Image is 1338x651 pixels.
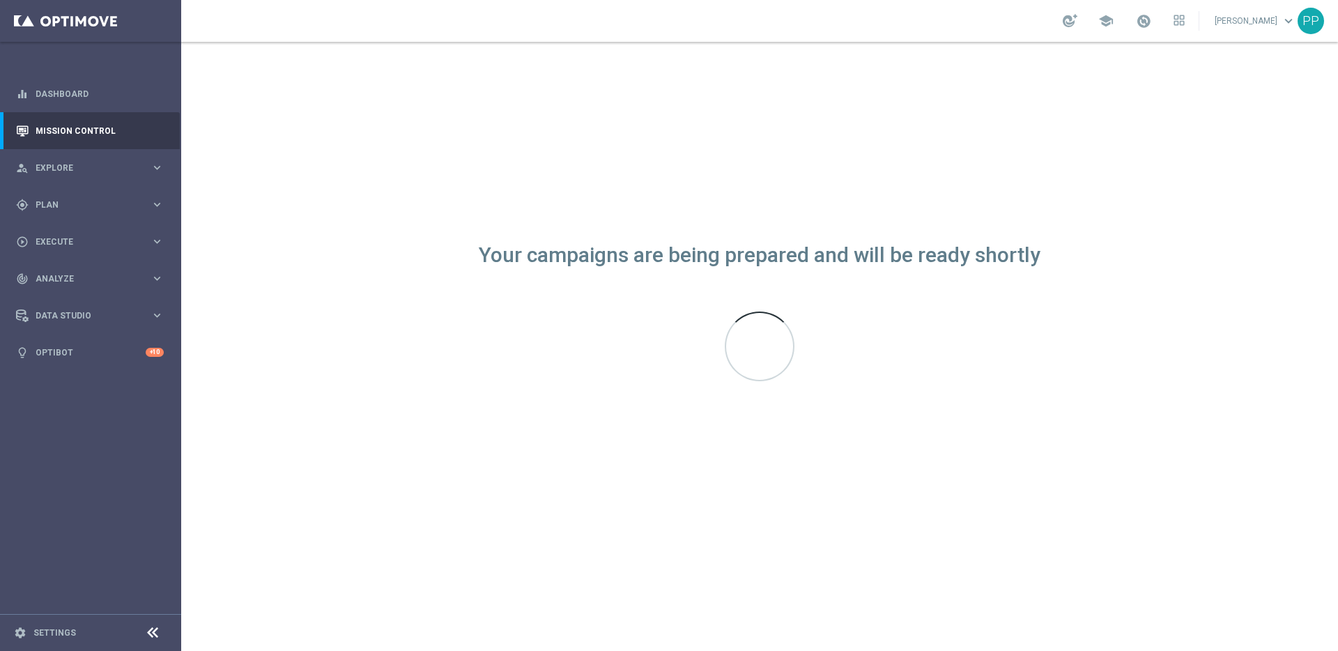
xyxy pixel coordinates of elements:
span: keyboard_arrow_down [1281,13,1296,29]
span: Analyze [36,275,151,283]
div: +10 [146,348,164,357]
button: Mission Control [15,125,164,137]
div: Plan [16,199,151,211]
button: gps_fixed Plan keyboard_arrow_right [15,199,164,210]
a: [PERSON_NAME]keyboard_arrow_down [1213,10,1298,31]
i: lightbulb [16,346,29,359]
div: Your campaigns are being prepared and will be ready shortly [479,250,1040,261]
button: person_search Explore keyboard_arrow_right [15,162,164,174]
i: person_search [16,162,29,174]
i: track_changes [16,273,29,285]
i: play_circle_outline [16,236,29,248]
button: lightbulb Optibot +10 [15,347,164,358]
i: settings [14,627,26,639]
div: Dashboard [16,75,164,112]
button: Data Studio keyboard_arrow_right [15,310,164,321]
div: Optibot [16,334,164,371]
div: Analyze [16,273,151,285]
i: keyboard_arrow_right [151,235,164,248]
a: Optibot [36,334,146,371]
i: keyboard_arrow_right [151,272,164,285]
i: keyboard_arrow_right [151,309,164,322]
span: Plan [36,201,151,209]
i: gps_fixed [16,199,29,211]
span: Explore [36,164,151,172]
a: Mission Control [36,112,164,149]
span: Data Studio [36,312,151,320]
a: Dashboard [36,75,164,112]
i: equalizer [16,88,29,100]
i: keyboard_arrow_right [151,198,164,211]
div: Mission Control [16,112,164,149]
span: school [1098,13,1114,29]
div: PP [1298,8,1324,34]
div: Data Studio [16,309,151,322]
span: Execute [36,238,151,246]
a: Settings [33,629,76,637]
div: Explore [16,162,151,174]
button: play_circle_outline Execute keyboard_arrow_right [15,236,164,247]
button: track_changes Analyze keyboard_arrow_right [15,273,164,284]
button: equalizer Dashboard [15,89,164,100]
i: keyboard_arrow_right [151,161,164,174]
div: Execute [16,236,151,248]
